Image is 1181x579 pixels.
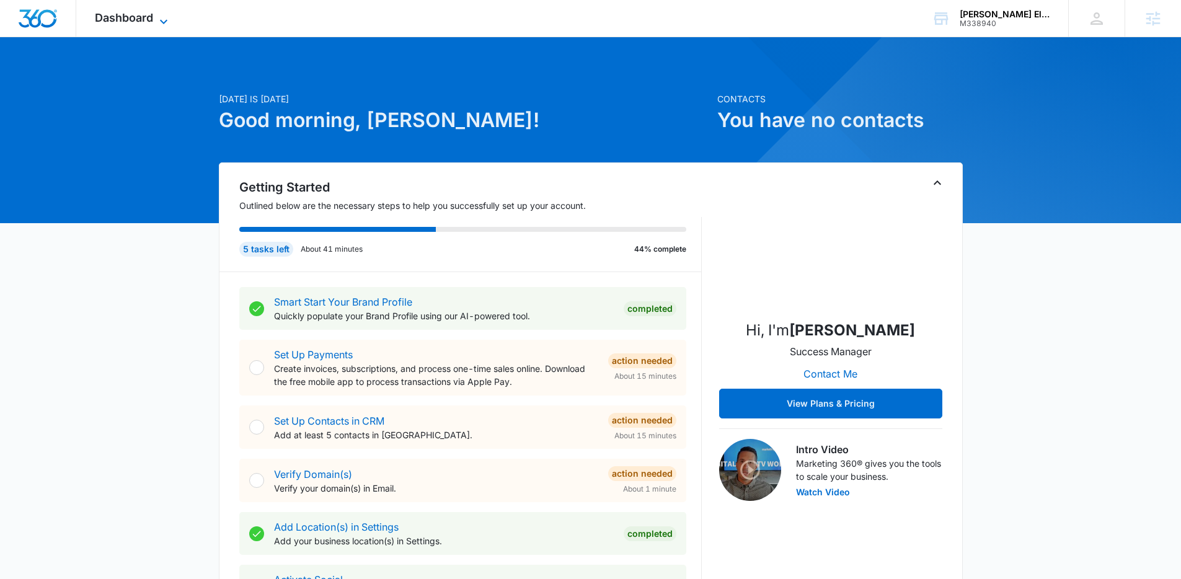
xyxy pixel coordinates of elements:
[624,301,676,316] div: Completed
[791,359,870,389] button: Contact Me
[239,199,702,212] p: Outlined below are the necessary steps to help you successfully set up your account.
[239,242,293,257] div: 5 tasks left
[95,11,153,24] span: Dashboard
[614,430,676,441] span: About 15 minutes
[274,348,353,361] a: Set Up Payments
[274,415,384,427] a: Set Up Contacts in CRM
[274,362,598,388] p: Create invoices, subscriptions, and process one-time sales online. Download the free mobile app t...
[624,526,676,541] div: Completed
[719,389,942,418] button: View Plans & Pricing
[746,319,915,342] p: Hi, I'm
[719,439,781,501] img: Intro Video
[790,344,872,359] p: Success Manager
[608,413,676,428] div: Action Needed
[608,466,676,481] div: Action Needed
[634,244,686,255] p: 44% complete
[796,442,942,457] h3: Intro Video
[717,92,963,105] p: Contacts
[219,92,710,105] p: [DATE] is [DATE]
[717,105,963,135] h1: You have no contacts
[960,19,1050,28] div: account id
[960,9,1050,19] div: account name
[274,428,598,441] p: Add at least 5 contacts in [GEOGRAPHIC_DATA].
[274,521,399,533] a: Add Location(s) in Settings
[796,488,850,497] button: Watch Video
[614,371,676,382] span: About 15 minutes
[274,534,614,547] p: Add your business location(s) in Settings.
[274,309,614,322] p: Quickly populate your Brand Profile using our AI-powered tool.
[239,178,702,197] h2: Getting Started
[796,457,942,483] p: Marketing 360® gives you the tools to scale your business.
[274,468,352,480] a: Verify Domain(s)
[769,185,893,309] img: Adam Eaton
[274,482,598,495] p: Verify your domain(s) in Email.
[623,484,676,495] span: About 1 minute
[219,105,710,135] h1: Good morning, [PERSON_NAME]!
[608,353,676,368] div: Action Needed
[301,244,363,255] p: About 41 minutes
[274,296,412,308] a: Smart Start Your Brand Profile
[789,321,915,339] strong: [PERSON_NAME]
[930,175,945,190] button: Toggle Collapse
